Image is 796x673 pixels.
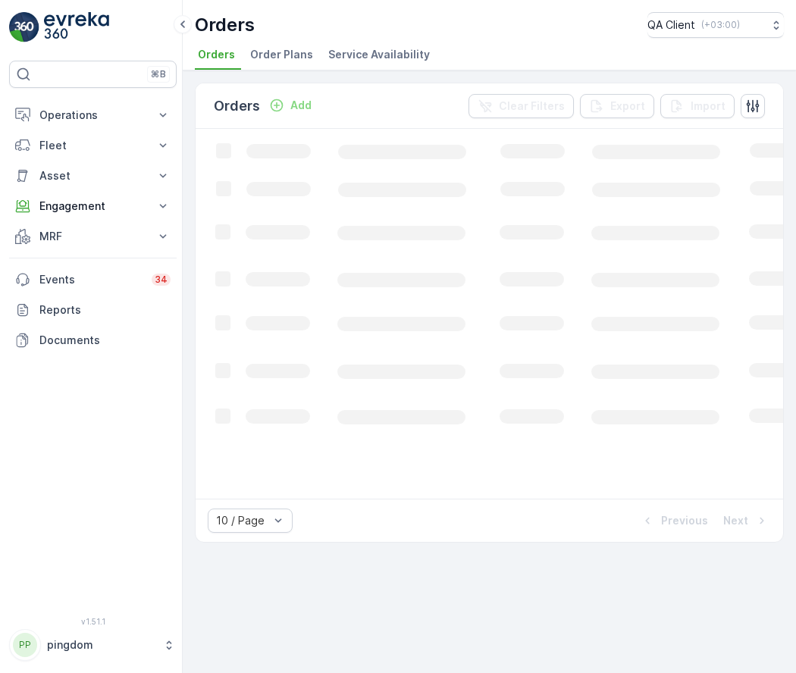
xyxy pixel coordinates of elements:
[9,325,177,355] a: Documents
[660,94,735,118] button: Import
[469,94,574,118] button: Clear Filters
[580,94,654,118] button: Export
[195,13,255,37] p: Orders
[9,12,39,42] img: logo
[47,637,155,653] p: pingdom
[39,199,146,214] p: Engagement
[701,19,740,31] p: ( +03:00 )
[9,265,177,295] a: Events34
[250,47,313,62] span: Order Plans
[9,100,177,130] button: Operations
[151,68,166,80] p: ⌘B
[610,99,645,114] p: Export
[39,333,171,348] p: Documents
[39,229,146,244] p: MRF
[44,12,109,42] img: logo_light-DOdMpM7g.png
[328,47,430,62] span: Service Availability
[9,617,177,626] span: v 1.51.1
[9,161,177,191] button: Asset
[39,108,146,123] p: Operations
[638,512,710,530] button: Previous
[9,130,177,161] button: Fleet
[263,96,318,114] button: Add
[155,274,168,286] p: 34
[39,302,171,318] p: Reports
[661,513,708,528] p: Previous
[691,99,725,114] p: Import
[9,191,177,221] button: Engagement
[214,95,260,117] p: Orders
[198,47,235,62] span: Orders
[9,295,177,325] a: Reports
[723,513,748,528] p: Next
[39,138,146,153] p: Fleet
[647,17,695,33] p: QA Client
[290,98,312,113] p: Add
[9,221,177,252] button: MRF
[647,12,784,38] button: QA Client(+03:00)
[9,629,177,661] button: PPpingdom
[39,272,143,287] p: Events
[13,633,37,657] div: PP
[39,168,146,183] p: Asset
[499,99,565,114] p: Clear Filters
[722,512,771,530] button: Next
